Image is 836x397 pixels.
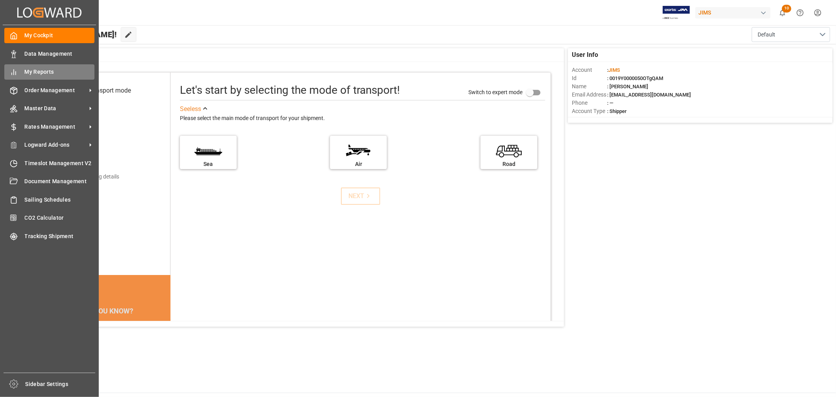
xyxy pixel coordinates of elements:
span: Order Management [25,86,87,95]
span: Sailing Schedules [25,196,95,204]
span: JIMS [608,67,620,73]
button: next slide / item [160,319,170,375]
button: JIMS [695,5,774,20]
span: Sidebar Settings [25,380,96,388]
span: Timeslot Management V2 [25,159,95,168]
span: Email Address [572,91,607,99]
span: Default [758,31,775,39]
span: Document Management [25,177,95,186]
span: : [607,67,620,73]
span: My Cockpit [25,31,95,40]
a: Tracking Shipment [4,228,94,244]
span: Data Management [25,50,95,58]
div: Please select the main mode of transport for your shipment. [180,114,545,123]
a: Data Management [4,46,94,61]
span: : 0019Y0000050OTgQAM [607,75,663,81]
span: Account Type [572,107,607,115]
img: Exertis%20JAM%20-%20Email%20Logo.jpg_1722504956.jpg [663,6,690,20]
div: See less [180,104,201,114]
span: Phone [572,99,607,107]
div: NEXT [348,191,372,201]
span: CO2 Calculator [25,214,95,222]
a: My Cockpit [4,28,94,43]
span: Account [572,66,607,74]
span: : Shipper [607,108,627,114]
span: Name [572,82,607,91]
button: show 10 new notifications [774,4,791,22]
button: NEXT [341,188,380,205]
a: My Reports [4,64,94,80]
button: Help Center [791,4,809,22]
a: Document Management [4,174,94,189]
span: : [PERSON_NAME] [607,84,648,89]
span: Id [572,74,607,82]
a: CO2 Calculator [4,210,94,226]
span: : — [607,100,613,106]
div: Select transport mode [70,86,131,95]
div: Road [484,160,533,168]
span: Hello [PERSON_NAME]! [33,27,117,42]
div: JIMS [695,7,771,18]
a: Timeslot Management V2 [4,155,94,171]
div: Let's start by selecting the mode of transport! [180,82,400,98]
span: : [EMAIL_ADDRESS][DOMAIN_NAME] [607,92,691,98]
span: Master Data [25,104,87,113]
span: Logward Add-ons [25,141,87,149]
span: Switch to expert mode [468,89,522,95]
span: My Reports [25,68,95,76]
span: Tracking Shipment [25,232,95,240]
div: Sea [184,160,233,168]
span: 10 [782,5,791,13]
div: DID YOU KNOW? [44,302,170,319]
button: open menu [752,27,830,42]
span: User Info [572,50,598,60]
div: Air [334,160,383,168]
div: The energy needed to power one large container ship across the ocean in a single day is the same ... [53,319,161,366]
a: Sailing Schedules [4,192,94,207]
span: Rates Management [25,123,87,131]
